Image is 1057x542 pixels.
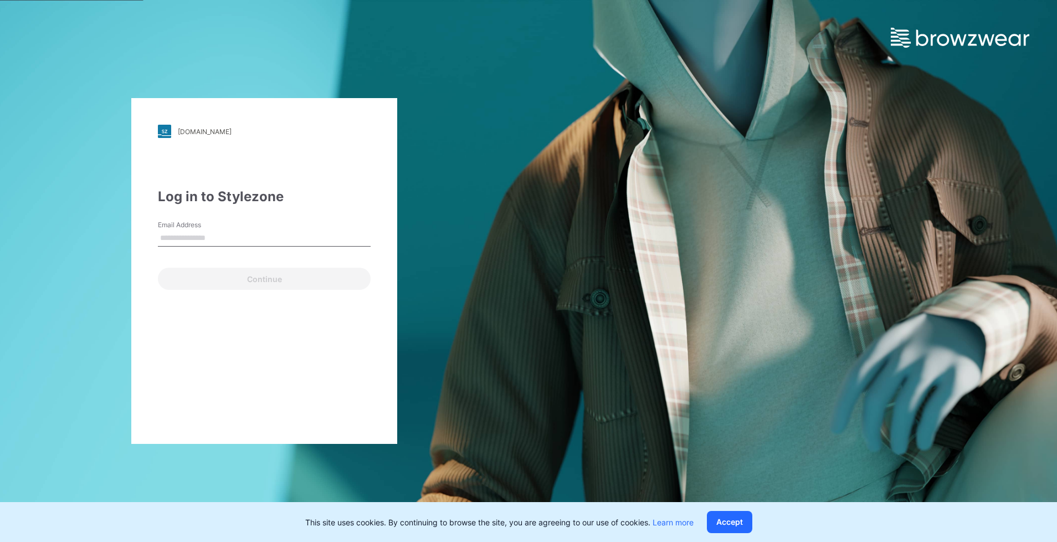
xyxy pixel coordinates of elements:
[305,517,694,528] p: This site uses cookies. By continuing to browse the site, you are agreeing to our use of cookies.
[178,127,232,136] div: [DOMAIN_NAME]
[158,125,171,138] img: stylezone-logo.562084cfcfab977791bfbf7441f1a819.svg
[158,187,371,207] div: Log in to Stylezone
[158,220,235,230] label: Email Address
[707,511,752,533] button: Accept
[653,518,694,527] a: Learn more
[891,28,1029,48] img: browzwear-logo.e42bd6dac1945053ebaf764b6aa21510.svg
[158,125,371,138] a: [DOMAIN_NAME]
